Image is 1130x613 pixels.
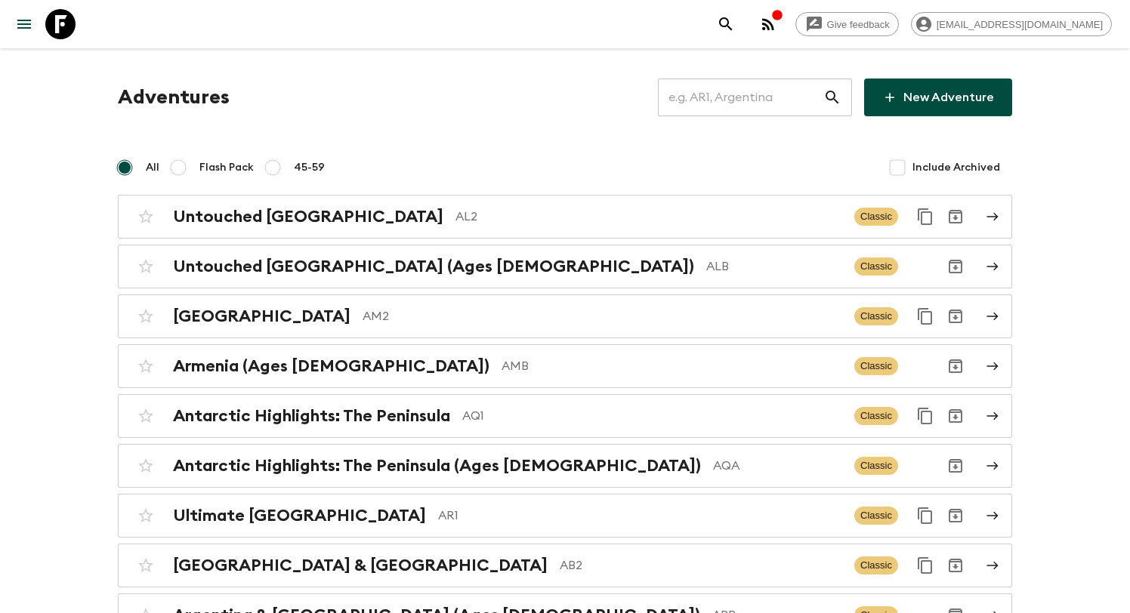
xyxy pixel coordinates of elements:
a: [GEOGRAPHIC_DATA]AM2ClassicDuplicate for 45-59Archive [118,294,1012,338]
a: Ultimate [GEOGRAPHIC_DATA]AR1ClassicDuplicate for 45-59Archive [118,494,1012,538]
button: Archive [940,451,971,481]
span: Flash Pack [199,160,254,175]
h2: Ultimate [GEOGRAPHIC_DATA] [173,506,426,525]
span: Classic [854,357,898,375]
span: Include Archived [912,160,1000,175]
button: Archive [940,351,971,381]
span: Give feedback [819,19,898,30]
button: Archive [940,301,971,331]
button: Archive [940,401,971,431]
button: Duplicate for 45-59 [910,301,940,331]
button: Duplicate for 45-59 [910,501,940,531]
button: Duplicate for 45-59 [910,202,940,232]
div: [EMAIL_ADDRESS][DOMAIN_NAME] [911,12,1112,36]
span: Classic [854,457,898,475]
a: Antarctic Highlights: The PeninsulaAQ1ClassicDuplicate for 45-59Archive [118,394,1012,438]
a: New Adventure [864,79,1012,116]
h2: Armenia (Ages [DEMOGRAPHIC_DATA]) [173,356,489,376]
span: All [146,160,159,175]
p: ALB [706,257,842,276]
button: menu [9,9,39,39]
a: Armenia (Ages [DEMOGRAPHIC_DATA])AMBClassicArchive [118,344,1012,388]
button: Archive [940,550,971,581]
a: Give feedback [795,12,899,36]
h2: Antarctic Highlights: The Peninsula [173,406,450,426]
p: AMB [502,357,842,375]
p: AQ1 [462,407,842,425]
button: Archive [940,251,971,282]
p: AR1 [438,507,842,525]
span: Classic [854,208,898,226]
button: Archive [940,202,971,232]
p: AL2 [455,208,842,226]
h1: Adventures [118,82,230,112]
button: Archive [940,501,971,531]
span: Classic [854,307,898,325]
a: [GEOGRAPHIC_DATA] & [GEOGRAPHIC_DATA]AB2ClassicDuplicate for 45-59Archive [118,544,1012,587]
h2: Antarctic Highlights: The Peninsula (Ages [DEMOGRAPHIC_DATA]) [173,456,701,476]
input: e.g. AR1, Argentina [658,76,823,119]
button: Duplicate for 45-59 [910,401,940,431]
span: Classic [854,257,898,276]
h2: [GEOGRAPHIC_DATA] [173,306,350,326]
button: search adventures [711,9,741,39]
span: Classic [854,407,898,425]
a: Antarctic Highlights: The Peninsula (Ages [DEMOGRAPHIC_DATA])AQAClassicArchive [118,444,1012,488]
p: AB2 [560,556,842,574]
span: [EMAIL_ADDRESS][DOMAIN_NAME] [928,19,1111,30]
a: Untouched [GEOGRAPHIC_DATA] (Ages [DEMOGRAPHIC_DATA])ALBClassicArchive [118,245,1012,288]
h2: Untouched [GEOGRAPHIC_DATA] (Ages [DEMOGRAPHIC_DATA]) [173,257,694,276]
span: 45-59 [294,160,325,175]
span: Classic [854,556,898,574]
a: Untouched [GEOGRAPHIC_DATA]AL2ClassicDuplicate for 45-59Archive [118,195,1012,239]
h2: [GEOGRAPHIC_DATA] & [GEOGRAPHIC_DATA] [173,556,548,575]
p: AM2 [363,307,842,325]
span: Classic [854,507,898,525]
h2: Untouched [GEOGRAPHIC_DATA] [173,207,443,226]
p: AQA [713,457,842,475]
button: Duplicate for 45-59 [910,550,940,581]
